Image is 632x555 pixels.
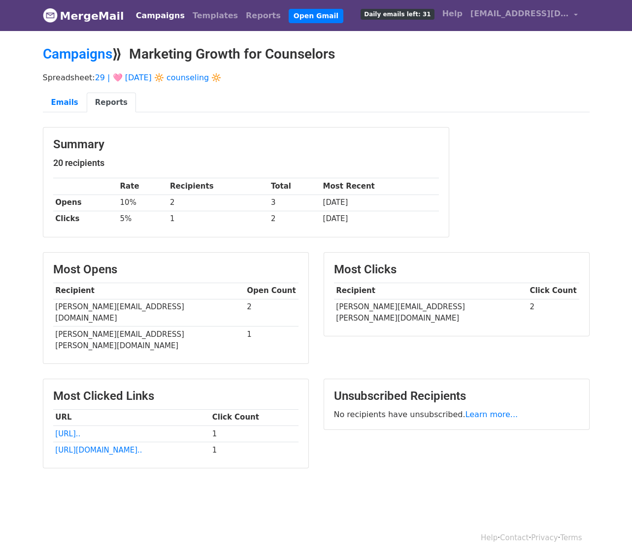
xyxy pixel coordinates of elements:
th: Open Count [245,283,299,299]
td: 1 [210,425,299,442]
td: [PERSON_NAME][EMAIL_ADDRESS][PERSON_NAME][DOMAIN_NAME] [334,299,528,326]
h3: Most Clicks [334,262,579,277]
a: Privacy [531,533,558,542]
th: Total [268,178,321,195]
td: 2 [268,211,321,227]
th: Click Count [210,409,299,425]
h3: Summary [53,137,439,152]
a: 29 | 🩷 [DATE] 🔆 counseling 🔆 [95,73,222,82]
a: [URL][DOMAIN_NAME].. [55,446,142,455]
th: Recipients [167,178,268,195]
a: Reports [242,6,285,26]
a: Help [481,533,498,542]
a: [URL].. [55,429,80,438]
a: Learn more... [466,410,518,419]
td: [DATE] [321,195,439,211]
td: 2 [528,299,579,326]
a: Help [438,4,466,24]
th: Opens [53,195,118,211]
a: Campaigns [132,6,189,26]
a: Terms [560,533,582,542]
th: Click Count [528,283,579,299]
th: Recipient [53,283,245,299]
td: 3 [268,195,321,211]
td: 1 [167,211,268,227]
td: 2 [245,299,299,326]
a: Open Gmail [289,9,343,23]
td: 2 [167,195,268,211]
th: Recipient [334,283,528,299]
p: Spreadsheet: [43,72,590,83]
img: MergeMail logo [43,8,58,23]
td: [DATE] [321,211,439,227]
a: Contact [500,533,529,542]
td: 1 [210,442,299,458]
a: Daily emails left: 31 [357,4,438,24]
th: Clicks [53,211,118,227]
th: URL [53,409,210,425]
h3: Unsubscribed Recipients [334,389,579,403]
th: Rate [118,178,168,195]
h2: ⟫ Marketing Growth for Counselors [43,46,590,63]
span: Daily emails left: 31 [361,9,434,20]
td: 5% [118,211,168,227]
a: Templates [189,6,242,26]
span: [EMAIL_ADDRESS][DOMAIN_NAME] [470,8,569,20]
a: Reports [87,93,136,113]
td: [PERSON_NAME][EMAIL_ADDRESS][DOMAIN_NAME] [53,299,245,326]
a: MergeMail [43,5,124,26]
a: Emails [43,93,87,113]
a: [EMAIL_ADDRESS][DOMAIN_NAME] [466,4,582,27]
td: [PERSON_NAME][EMAIL_ADDRESS][PERSON_NAME][DOMAIN_NAME] [53,326,245,354]
h5: 20 recipients [53,158,439,168]
h3: Most Opens [53,262,299,277]
th: Most Recent [321,178,439,195]
p: No recipients have unsubscribed. [334,409,579,420]
a: Campaigns [43,46,112,62]
td: 10% [118,195,168,211]
td: 1 [245,326,299,354]
h3: Most Clicked Links [53,389,299,403]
